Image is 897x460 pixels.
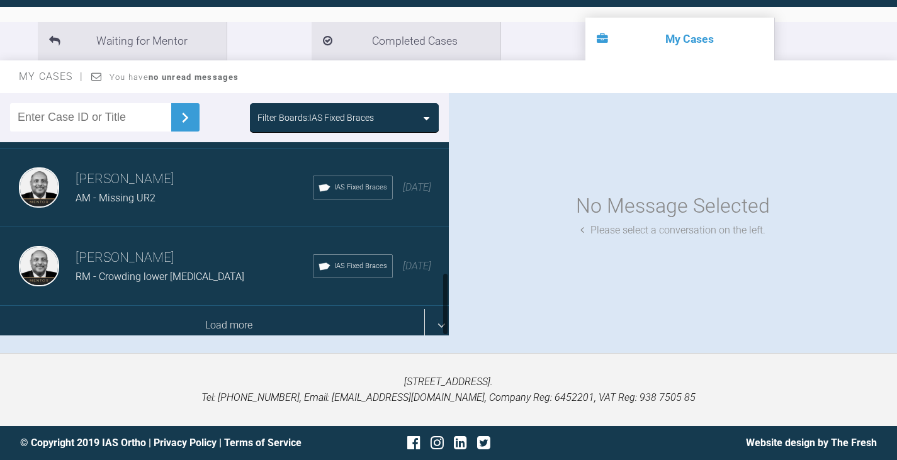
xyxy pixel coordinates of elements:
[175,108,195,128] img: chevronRight.28bd32b0.svg
[224,437,302,449] a: Terms of Service
[20,374,877,406] p: [STREET_ADDRESS]. Tel: [PHONE_NUMBER], Email: [EMAIL_ADDRESS][DOMAIN_NAME], Company Reg: 6452201,...
[19,167,59,208] img: Utpalendu Bose
[312,22,500,60] li: Completed Cases
[154,437,217,449] a: Privacy Policy
[149,72,239,82] strong: no unread messages
[334,182,387,193] span: IAS Fixed Braces
[10,103,171,132] input: Enter Case ID or Title
[576,190,770,222] div: No Message Selected
[580,222,765,238] div: Please select a conversation on the left.
[19,246,59,286] img: Utpalendu Bose
[76,271,244,283] span: RM - Crowding lower [MEDICAL_DATA]
[76,169,313,190] h3: [PERSON_NAME]
[110,72,239,82] span: You have
[746,437,877,449] a: Website design by The Fresh
[257,111,374,125] div: Filter Boards: IAS Fixed Braces
[403,181,431,193] span: [DATE]
[19,70,84,82] span: My Cases
[334,261,387,272] span: IAS Fixed Braces
[403,260,431,272] span: [DATE]
[585,18,774,60] li: My Cases
[76,247,313,269] h3: [PERSON_NAME]
[20,435,306,451] div: © Copyright 2019 IAS Ortho | |
[76,192,155,204] span: AM - Missing UR2
[38,22,227,60] li: Waiting for Mentor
